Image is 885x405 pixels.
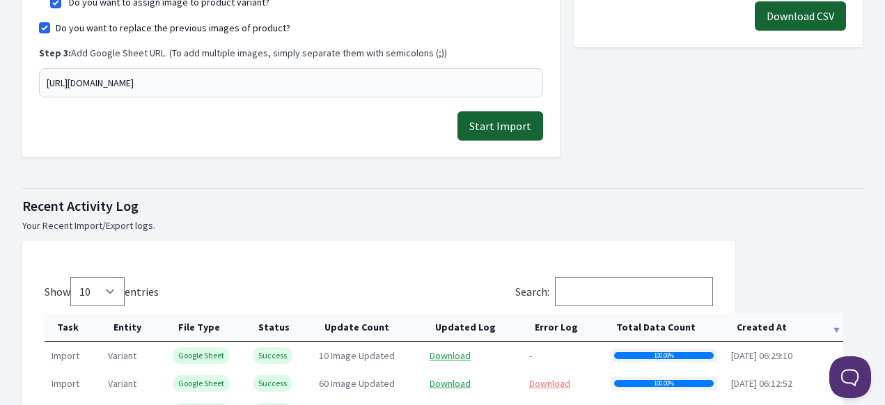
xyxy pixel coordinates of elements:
[829,356,871,398] iframe: Toggle Customer Support
[529,377,570,390] a: Download
[166,313,246,342] th: File Type
[755,1,846,31] button: Download CSV
[614,352,714,359] div: 100.00%
[173,375,230,392] span: Google Sheet
[70,277,125,306] select: Showentries
[22,196,863,216] h1: Recent Activity Log
[173,347,230,364] span: Google Sheet
[39,47,71,59] b: Step 3:
[724,313,843,342] th: Created At: activate to sort column ascending
[101,370,166,397] td: variant
[319,377,395,390] span: 60 Image Updated
[457,111,543,141] button: Start Import
[522,313,604,342] th: Error Log
[312,313,423,342] th: Update Count
[614,380,714,387] div: 100.00%
[319,349,395,362] span: 10 Image Updated
[724,370,843,397] td: [DATE] 06:12:52
[253,347,292,364] span: Success
[515,285,713,299] label: Search:
[529,349,532,362] span: -
[39,46,543,60] p: Add Google Sheet URL. (To add multiple images, simply separate them with semicolons (;))
[430,349,471,362] a: Download
[101,342,166,370] td: variant
[101,313,166,342] th: Entity
[604,313,724,342] th: Total Data Count
[253,375,292,392] span: Success
[724,342,843,370] td: [DATE] 06:29:10
[22,219,863,232] p: Your Recent Import/Export logs.
[246,313,312,342] th: Status
[430,377,471,390] a: Download
[423,313,522,342] th: Updated Log
[45,285,159,299] label: Show entries
[56,21,290,35] label: Do you want to replace the previous images of product?
[45,342,101,370] td: import
[45,313,101,342] th: Task
[555,277,713,306] input: Search:
[45,370,101,397] td: import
